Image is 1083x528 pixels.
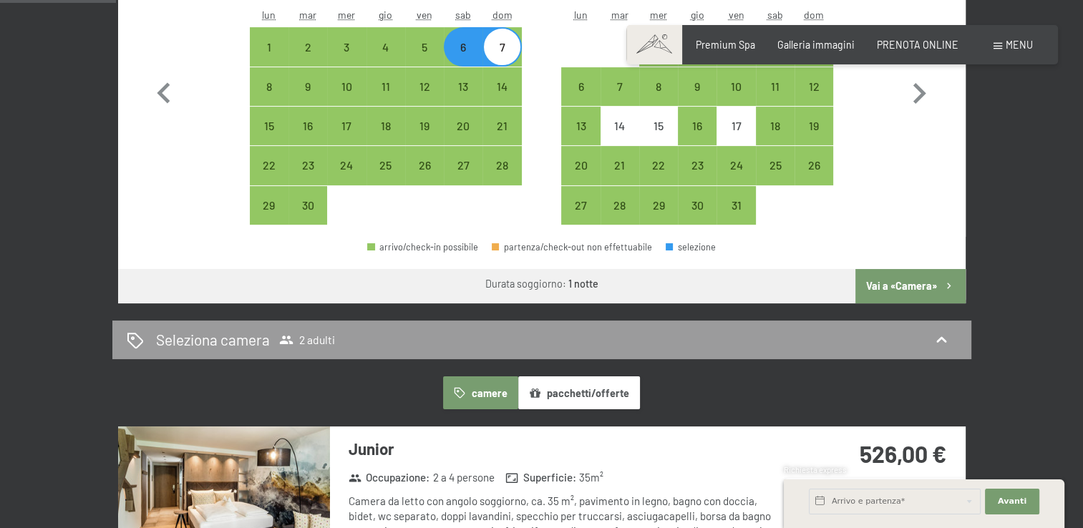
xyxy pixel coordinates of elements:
[561,146,600,185] div: arrivo/check-in possibile
[288,67,327,106] div: arrivo/check-in possibile
[368,120,404,156] div: 18
[444,27,482,66] div: Sat Sep 06 2025
[366,27,405,66] div: Thu Sep 04 2025
[563,81,598,117] div: 6
[433,470,495,485] span: 2 a 4 persone
[482,107,521,145] div: Sun Sep 21 2025
[407,81,442,117] div: 12
[349,470,430,485] strong: Occupazione :
[639,146,678,185] div: Wed Oct 22 2025
[405,67,444,106] div: arrivo/check-in possibile
[444,146,482,185] div: arrivo/check-in possibile
[717,186,755,225] div: arrivo/check-in possibile
[696,39,755,51] span: Premium Spa
[757,81,793,117] div: 11
[250,67,288,106] div: arrivo/check-in possibile
[366,107,405,145] div: arrivo/check-in possibile
[641,81,676,117] div: 8
[784,465,847,474] span: Richiesta express
[444,107,482,145] div: arrivo/check-in possibile
[482,146,521,185] div: arrivo/check-in possibile
[601,146,639,185] div: arrivo/check-in possibile
[717,67,755,106] div: Fri Oct 10 2025
[250,107,288,145] div: Mon Sep 15 2025
[639,27,678,66] div: Wed Oct 01 2025
[601,107,639,145] div: Tue Oct 14 2025
[855,269,965,303] button: Vai a «Camera»
[611,9,628,21] abbr: martedì
[288,186,327,225] div: arrivo/check-in possibile
[561,67,600,106] div: Mon Oct 06 2025
[379,9,392,21] abbr: giovedì
[602,120,638,156] div: 14
[366,27,405,66] div: arrivo/check-in possibile
[329,41,364,77] div: 3
[678,146,717,185] div: Thu Oct 23 2025
[756,107,795,145] div: arrivo/check-in possibile
[998,496,1026,507] span: Avanti
[756,27,795,66] div: arrivo/check-in possibile
[601,107,639,145] div: arrivo/check-in non effettuabile
[349,438,774,460] h3: Junior
[756,27,795,66] div: Sat Oct 04 2025
[250,146,288,185] div: arrivo/check-in possibile
[250,186,288,225] div: arrivo/check-in possibile
[250,67,288,106] div: Mon Sep 08 2025
[251,120,287,156] div: 15
[329,81,364,117] div: 10
[290,41,326,77] div: 2
[717,146,755,185] div: arrivo/check-in possibile
[639,146,678,185] div: arrivo/check-in possibile
[366,146,405,185] div: Thu Sep 25 2025
[718,160,754,195] div: 24
[443,376,518,409] button: camere
[650,9,667,21] abbr: mercoledì
[757,120,793,156] div: 18
[250,186,288,225] div: Mon Sep 29 2025
[288,107,327,145] div: Tue Sep 16 2025
[327,107,366,145] div: arrivo/check-in possibile
[405,27,444,66] div: Fri Sep 05 2025
[568,278,598,290] b: 1 notte
[777,39,855,51] a: Galleria immagini
[482,27,521,66] div: arrivo/check-in possibile
[574,9,588,21] abbr: lunedì
[250,27,288,66] div: arrivo/check-in possibile
[877,39,958,51] a: PRENOTA ONLINE
[482,27,521,66] div: Sun Sep 07 2025
[290,81,326,117] div: 9
[717,67,755,106] div: arrivo/check-in possibile
[601,67,639,106] div: arrivo/check-in possibile
[156,329,270,350] h2: Seleziona camera
[639,27,678,66] div: arrivo/check-in possibile
[366,67,405,106] div: Thu Sep 11 2025
[327,67,366,106] div: Wed Sep 10 2025
[717,146,755,185] div: Fri Oct 24 2025
[405,107,444,145] div: Fri Sep 19 2025
[561,186,600,225] div: Mon Oct 27 2025
[251,41,287,77] div: 1
[405,107,444,145] div: arrivo/check-in possibile
[717,27,755,66] div: arrivo/check-in possibile
[639,186,678,225] div: arrivo/check-in possibile
[579,470,603,485] span: 35 m²
[602,160,638,195] div: 21
[795,27,833,66] div: Sun Oct 05 2025
[729,9,744,21] abbr: venerdì
[505,470,576,485] strong: Superficie :
[985,489,1039,514] button: Avanti
[717,27,755,66] div: Fri Oct 03 2025
[691,9,704,21] abbr: giovedì
[251,160,287,195] div: 22
[484,81,520,117] div: 14
[601,186,639,225] div: Tue Oct 28 2025
[290,200,326,235] div: 30
[290,120,326,156] div: 16
[601,146,639,185] div: Tue Oct 21 2025
[405,146,444,185] div: arrivo/check-in possibile
[756,146,795,185] div: arrivo/check-in possibile
[757,160,793,195] div: 25
[262,9,276,21] abbr: lunedì
[366,146,405,185] div: arrivo/check-in possibile
[288,186,327,225] div: Tue Sep 30 2025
